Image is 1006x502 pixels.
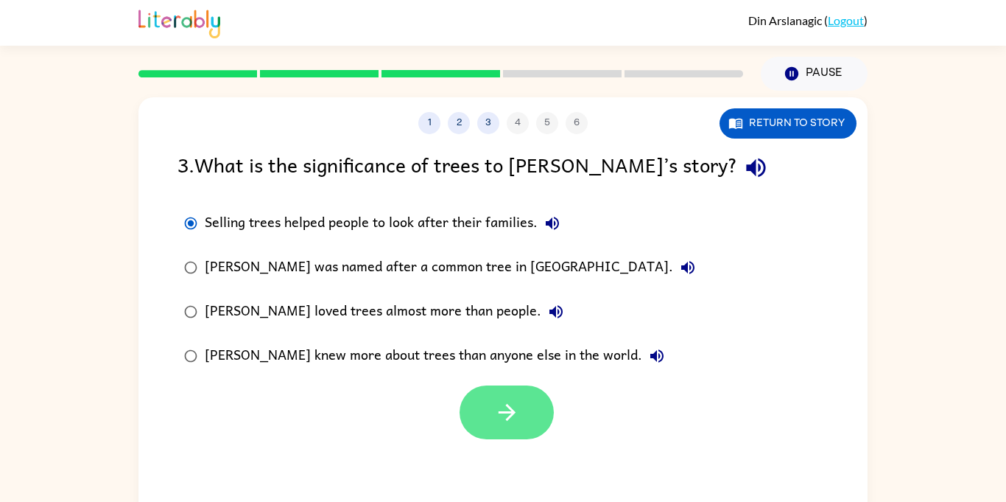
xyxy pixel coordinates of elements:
[673,253,703,282] button: [PERSON_NAME] was named after a common tree in [GEOGRAPHIC_DATA].
[720,108,856,139] button: Return to story
[748,13,824,27] span: Din Arslanagic
[205,341,672,371] div: [PERSON_NAME] knew more about trees than anyone else in the world.
[177,149,829,186] div: 3 . What is the significance of trees to [PERSON_NAME]’s story?
[541,297,571,327] button: [PERSON_NAME] loved trees almost more than people.
[205,209,567,238] div: Selling trees helped people to look after their families.
[205,297,571,327] div: [PERSON_NAME] loved trees almost more than people.
[828,13,864,27] a: Logout
[418,112,440,134] button: 1
[138,6,220,38] img: Literably
[642,341,672,371] button: [PERSON_NAME] knew more about trees than anyone else in the world.
[448,112,470,134] button: 2
[761,57,868,91] button: Pause
[748,13,868,27] div: ( )
[538,209,567,238] button: Selling trees helped people to look after their families.
[477,112,499,134] button: 3
[205,253,703,282] div: [PERSON_NAME] was named after a common tree in [GEOGRAPHIC_DATA].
